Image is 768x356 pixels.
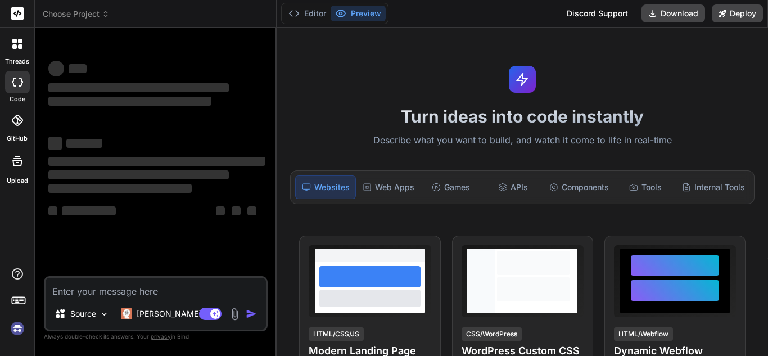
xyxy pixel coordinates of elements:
p: [PERSON_NAME] 4 S.. [137,308,220,319]
label: Upload [7,176,28,186]
span: ‌ [232,206,241,215]
span: ‌ [216,206,225,215]
span: ‌ [48,157,265,166]
div: Components [545,175,613,199]
img: signin [8,319,27,338]
span: ‌ [66,139,102,148]
p: Always double-check its answers. Your in Bind [44,331,268,342]
span: ‌ [48,170,229,179]
button: Download [641,4,705,22]
span: ‌ [69,64,87,73]
span: ‌ [48,206,57,215]
label: code [10,94,25,104]
img: icon [246,308,257,319]
label: threads [5,57,29,66]
img: Claude 4 Sonnet [121,308,132,319]
div: APIs [483,175,543,199]
span: ‌ [48,184,192,193]
div: HTML/CSS/JS [309,327,364,341]
span: ‌ [62,206,116,215]
span: privacy [151,333,171,340]
div: Websites [295,175,356,199]
span: ‌ [48,97,211,106]
div: Tools [616,175,675,199]
button: Editor [284,6,331,21]
span: ‌ [48,83,229,92]
div: Internal Tools [677,175,749,199]
span: ‌ [48,137,62,150]
span: Choose Project [43,8,110,20]
button: Preview [331,6,386,21]
label: GitHub [7,134,28,143]
button: Deploy [712,4,763,22]
div: CSS/WordPress [462,327,522,341]
div: Games [421,175,481,199]
h1: Turn ideas into code instantly [283,106,761,127]
div: Web Apps [358,175,419,199]
img: attachment [228,308,241,321]
p: Describe what you want to build, and watch it come to life in real-time [283,133,761,148]
p: Source [70,308,96,319]
div: HTML/Webflow [614,327,673,341]
div: Discord Support [560,4,635,22]
span: ‌ [48,61,64,76]
img: Pick Models [100,309,109,319]
span: ‌ [247,206,256,215]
